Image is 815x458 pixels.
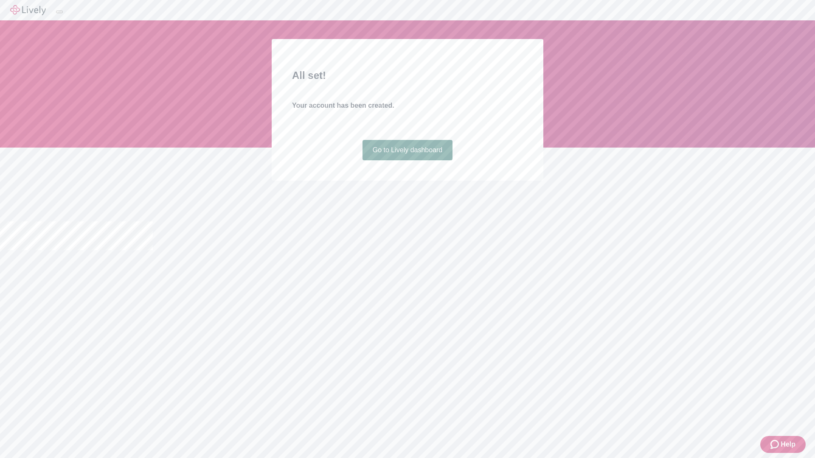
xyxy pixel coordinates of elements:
[760,436,806,453] button: Zendesk support iconHelp
[56,11,63,13] button: Log out
[10,5,46,15] img: Lively
[292,68,523,83] h2: All set!
[363,140,453,160] a: Go to Lively dashboard
[292,101,523,111] h4: Your account has been created.
[781,439,795,450] span: Help
[770,439,781,450] svg: Zendesk support icon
